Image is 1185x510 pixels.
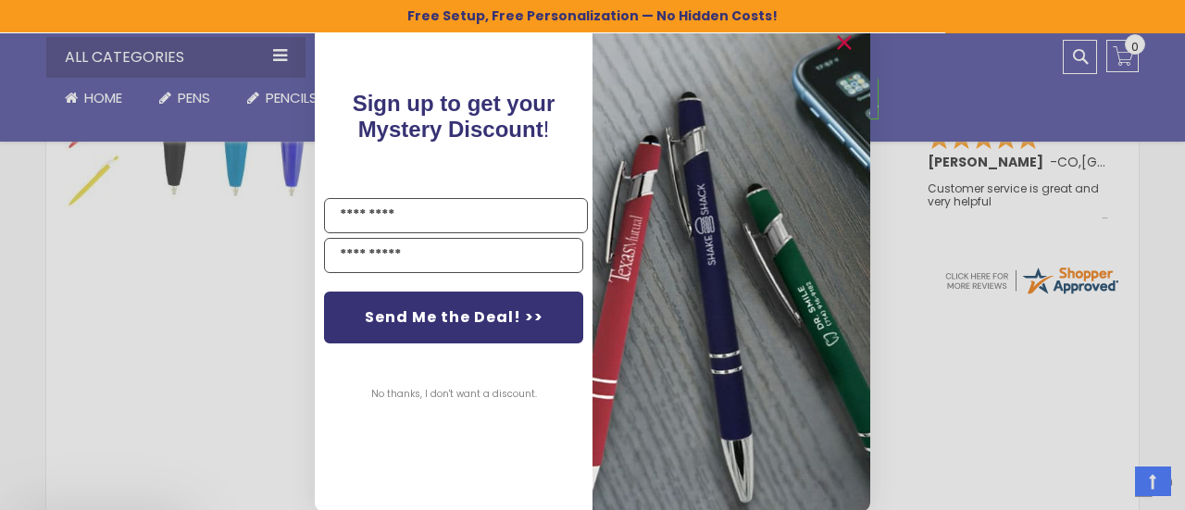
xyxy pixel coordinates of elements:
span: ! [353,91,555,142]
button: Send Me the Deal! >> [324,292,583,343]
span: Sign up to get your Mystery Discount [353,91,555,142]
button: No thanks, I don't want a discount. [362,371,546,417]
button: Close dialog [829,28,859,57]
